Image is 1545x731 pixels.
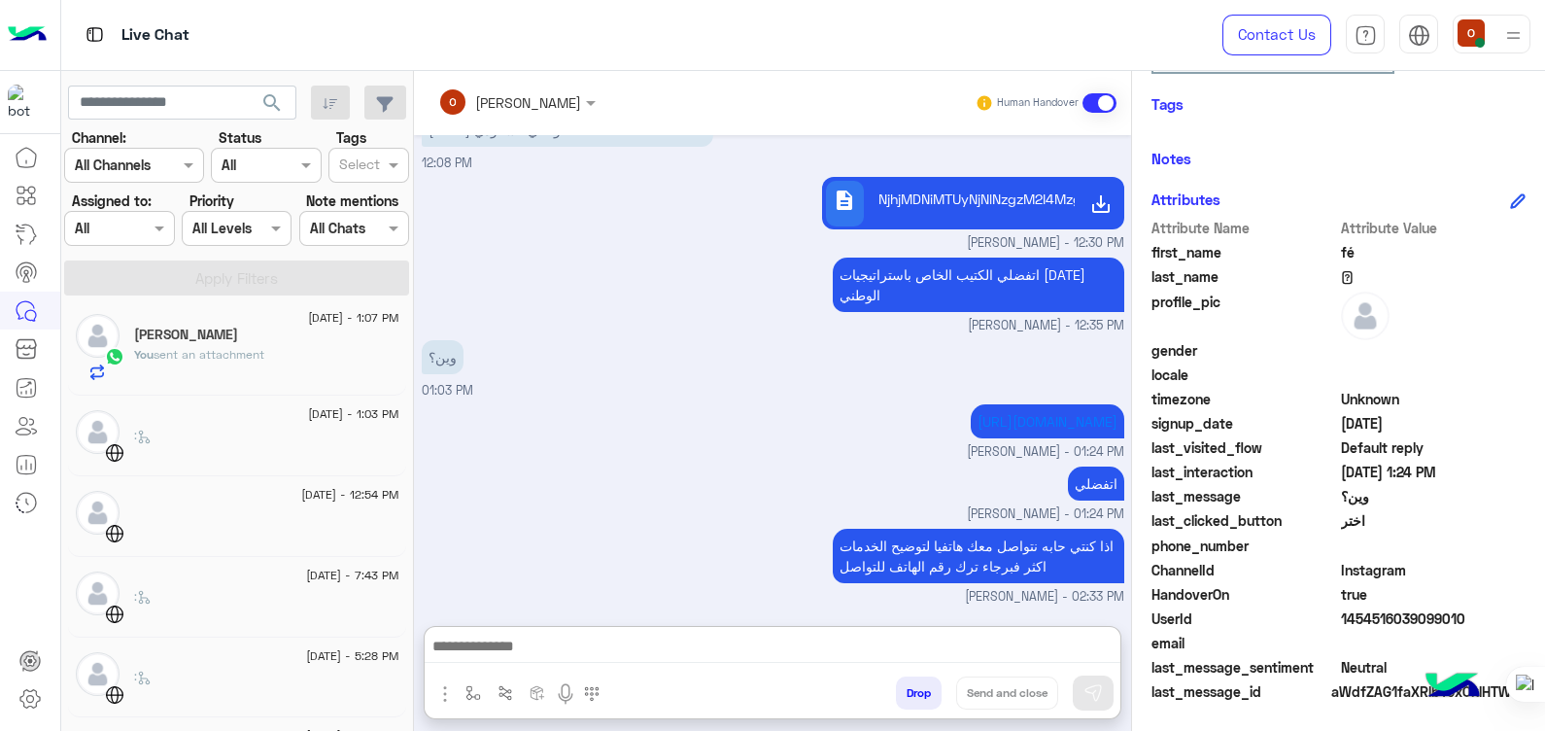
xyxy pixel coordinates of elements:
[189,191,234,211] label: Priority
[308,309,398,327] span: [DATE] - 1:07 PM
[1151,584,1337,605] span: HandoverOn
[1341,510,1527,531] span: اختر
[1151,437,1337,458] span: last_visited_flow
[1341,486,1527,506] span: وين؟
[134,428,152,442] span: :
[1346,15,1385,55] a: tab
[1151,95,1526,113] h6: Tags
[134,327,238,343] h5: Ola Elshafeey
[554,682,577,706] img: send voice note
[8,15,47,55] img: Logo
[822,177,1124,229] a: descriptionNjhjMDNiMTUyNjNlNzgzM2I4Mzg4NzkyX9mD2YrZgSDYqtit2YLZgiDYp9mU2YLYtdmJINin2LPYqtmB2KfYr9...
[1068,467,1124,501] p: 15/9/2025, 1:24 PM
[134,589,152,604] span: :
[1151,462,1337,482] span: last_interaction
[1151,609,1337,629] span: UserId
[1419,653,1487,721] img: hulul-logo.png
[833,258,1124,312] p: 15/9/2025, 12:35 PM
[105,524,124,543] img: WebChat
[134,347,154,362] span: You
[105,443,124,463] img: WebChat
[978,413,1117,430] a: [URL][DOMAIN_NAME]
[956,677,1058,710] button: Send and close
[1341,292,1390,340] img: defaultAdmin.png
[422,383,473,398] span: 01:03 PM
[1501,23,1526,48] img: profile
[8,85,43,120] img: 114004088273201
[1151,365,1337,385] span: locale
[154,347,264,362] span: sent an attachment
[433,682,457,706] img: send attachment
[1341,609,1527,629] span: 1454516039099010
[1151,681,1327,702] span: last_message_id
[105,605,124,624] img: WebChat
[1341,657,1527,678] span: 0
[1341,365,1527,385] span: null
[1341,242,1527,262] span: fé
[1341,413,1527,434] span: 2025-09-14T20:49:30.653Z
[997,95,1079,111] small: Human Handover
[105,685,124,705] img: WebChat
[490,677,522,709] button: Trigger scenario
[260,91,284,115] span: search
[1151,389,1337,409] span: timezone
[1458,19,1485,47] img: userImage
[871,181,1075,226] div: NjhjMDNiMTUyNjNlNzgzM2I4Mzg4NzkyX9mD2YrZgSDYqtit2YLZgiDYp9mU2YLYtdmJINin2LPYqtmB2KfYr9ipINmF2YYg2...
[965,588,1124,607] span: [PERSON_NAME] - 02:33 PM
[465,685,481,701] img: select flow
[1341,266,1527,287] span: 𓂀
[422,340,463,374] p: 15/9/2025, 1:03 PM
[967,505,1124,524] span: [PERSON_NAME] - 01:24 PM
[1341,389,1527,409] span: Unknown
[134,669,152,683] span: :
[1341,218,1527,238] span: Attribute Value
[72,191,152,211] label: Assigned to:
[306,647,398,665] span: [DATE] - 5:28 PM
[336,127,366,148] label: Tags
[76,314,120,358] img: defaultAdmin.png
[1151,218,1337,238] span: Attribute Name
[64,261,409,296] button: Apply Filters
[301,486,398,504] span: [DATE] - 12:54 PM
[1151,657,1337,678] span: last_message_sentiment
[1151,266,1337,287] span: last_name
[967,443,1124,462] span: [PERSON_NAME] - 01:24 PM
[968,317,1124,335] span: [PERSON_NAME] - 12:35 PM
[967,234,1124,253] span: [PERSON_NAME] - 12:30 PM
[1222,15,1331,55] a: Contact Us
[522,677,554,709] button: create order
[1151,150,1191,167] h6: Notes
[422,156,472,170] span: 12:08 PM
[219,127,261,148] label: Status
[308,405,398,423] span: [DATE] - 1:03 PM
[72,127,126,148] label: Channel:
[530,685,545,701] img: create order
[1151,242,1337,262] span: first_name
[833,189,856,212] span: description
[498,685,513,701] img: Trigger scenario
[878,189,1068,209] p: NjhjMDNiMTUyNjNlNzgzM2I4Mzg4NzkyX9mD2YrZgSDYqtit2YLZgiDYp9mU2YLYtdmJINin2LPYqtmB2KfYr9ipINmF2YYg2...
[105,347,124,366] img: WhatsApp
[1083,683,1103,703] img: send message
[1151,560,1337,580] span: ChannelId
[249,86,296,127] button: search
[1341,462,1527,482] span: 2025-09-15T10:24:48.877Z
[83,22,107,47] img: tab
[306,567,398,584] span: [DATE] - 7:43 PM
[1151,191,1220,208] h6: Attributes
[1151,536,1337,556] span: phone_number
[121,22,189,49] p: Live Chat
[896,677,942,710] button: Drop
[1408,24,1430,47] img: tab
[1151,633,1337,653] span: email
[1341,437,1527,458] span: Default reply
[336,154,380,179] div: Select
[76,491,120,535] img: defaultAdmin.png
[1151,510,1337,531] span: last_clicked_button
[76,410,120,454] img: defaultAdmin.png
[1341,536,1527,556] span: null
[1341,633,1527,653] span: null
[1151,340,1337,361] span: gender
[1331,681,1526,702] span: aWdfZAG1faXRlbToxOklHTWVzc2FnZAUlEOjE3ODQxNDYwODYxNzY2MzAwOjM0MDI4MjM2Njg0MTcxMDMwMTI0NDI3NjA4MjA...
[1341,560,1527,580] span: 8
